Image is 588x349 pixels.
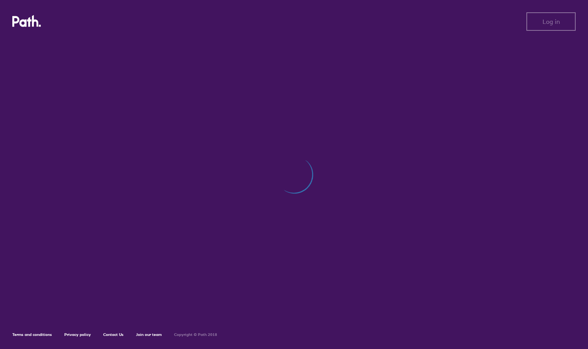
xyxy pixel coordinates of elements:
[526,12,576,31] button: Log in
[136,332,162,337] a: Join our team
[543,18,560,25] span: Log in
[174,332,217,337] h6: Copyright © Path 2018
[103,332,124,337] a: Contact Us
[12,332,52,337] a: Terms and conditions
[64,332,91,337] a: Privacy policy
